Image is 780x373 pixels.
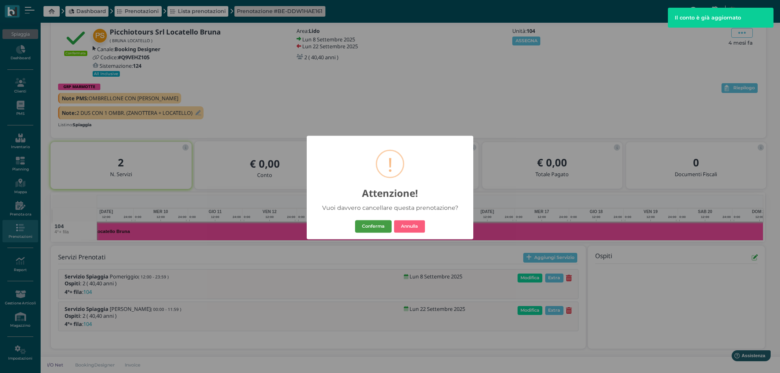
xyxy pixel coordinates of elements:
div: ! [388,152,393,178]
button: Annulla [394,220,425,233]
div: Il conto è già aggiornato [668,8,773,27]
div: Vuoi davvero cancellare questa prenotazione? [316,205,464,212]
span: Assistenza [24,6,54,13]
button: Conferma [355,220,392,233]
h2: Attenzione! [307,180,473,199]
